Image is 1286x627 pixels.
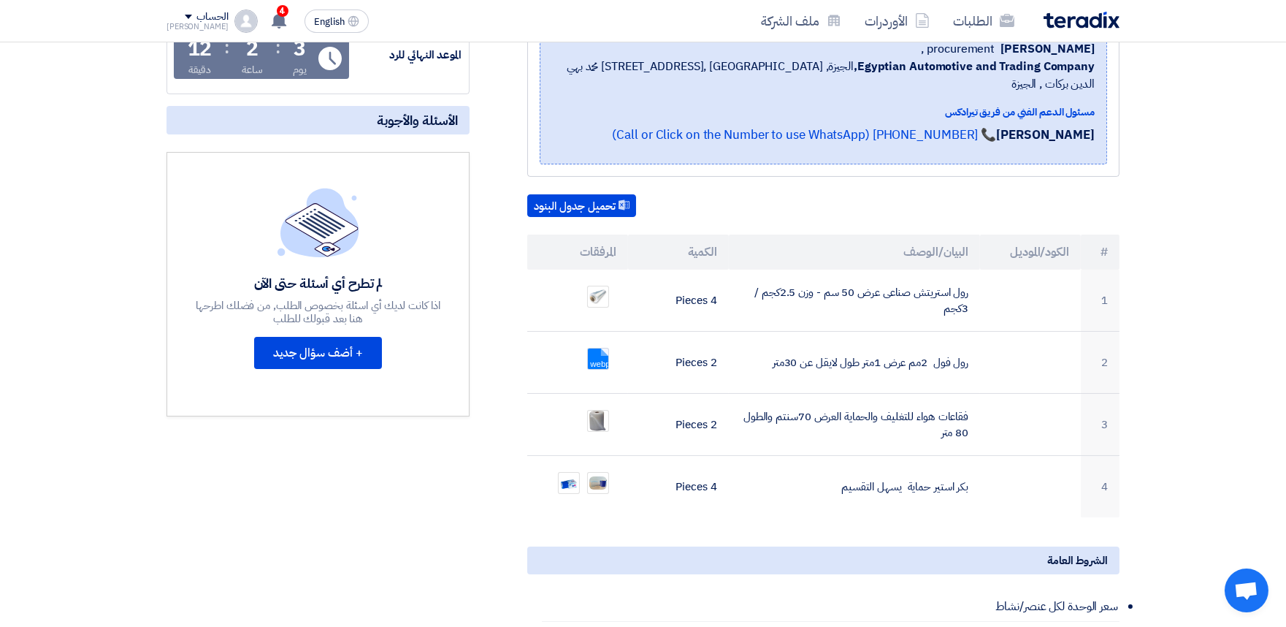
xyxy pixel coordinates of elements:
[729,332,981,394] td: رول فول 2مم عرض 1متر طول لايقل عن 30متر
[1081,235,1119,270] th: #
[527,235,628,270] th: المرفقات
[196,11,228,23] div: الحساب
[242,62,263,77] div: ساعة
[352,47,462,64] div: الموعد النهائي للرد
[628,270,729,332] td: 4 Pieces
[246,39,259,59] div: 2
[314,17,345,27] span: English
[628,394,729,456] td: 2 Pieces
[588,409,608,433] img: _1756477772814.jpg
[194,275,443,292] div: لم تطرح أي أسئلة حتى الآن
[188,62,211,77] div: دقيقة
[1081,270,1119,332] td: 1
[377,112,458,129] span: الأسئلة والأجوبة
[588,349,705,436] a: __1756477494830.webp
[628,235,729,270] th: الكمية
[1000,40,1095,58] span: [PERSON_NAME]
[294,39,306,59] div: 3
[922,40,995,58] span: procurement ,
[749,4,853,38] a: ملف الشركة
[588,288,608,306] img: __1756477491021.jpg
[188,39,213,59] div: 12
[542,592,1119,622] li: سعر الوحدة لكل عنصر/نشاط
[167,23,229,31] div: [PERSON_NAME]
[194,299,443,325] div: اذا كانت لديك أي اسئلة بخصوص الطلب, من فضلك اطرحها هنا بعد قبولك للطلب
[552,104,1095,120] div: مسئول الدعم الفني من فريق تيرادكس
[552,58,1095,93] span: الجيزة, [GEOGRAPHIC_DATA] ,[STREET_ADDRESS] محمد بهي الدين بركات , الجيزة
[854,58,1095,75] b: Egyptian Automotive and Trading Company,
[588,475,608,491] img: __1756477970670.jpg
[234,9,258,33] img: profile_test.png
[278,188,359,256] img: empty_state_list.svg
[729,456,981,518] td: بكر استير حماية يسهل التقسيم
[293,62,307,77] div: يوم
[996,126,1095,144] strong: [PERSON_NAME]
[1225,569,1268,612] a: Open chat
[729,394,981,456] td: فقاعات هواء للتغليف والحماية العرض 70سنتم والطول 80 متر
[1081,456,1119,518] td: 4
[527,194,636,218] button: تحميل جدول البنود
[729,235,981,270] th: البيان/الوصف
[628,332,729,394] td: 2 Pieces
[1081,332,1119,394] td: 2
[275,34,280,61] div: :
[853,4,941,38] a: الأوردرات
[628,456,729,518] td: 4 Pieces
[729,270,981,332] td: رول استريتش صناعى عرض 50 سم - وزن 2.5كجم / 3كجم
[559,473,579,493] img: x_1756477971275.png
[1081,394,1119,456] td: 3
[1044,12,1119,28] img: Teradix logo
[980,235,1081,270] th: الكود/الموديل
[254,337,382,369] button: + أضف سؤال جديد
[612,126,996,144] a: 📞 [PHONE_NUMBER] (Call or Click on the Number to use WhatsApp)
[224,34,229,61] div: :
[941,4,1026,38] a: الطلبات
[1047,552,1108,569] span: الشروط العامة
[277,5,288,17] span: 4
[305,9,369,33] button: English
